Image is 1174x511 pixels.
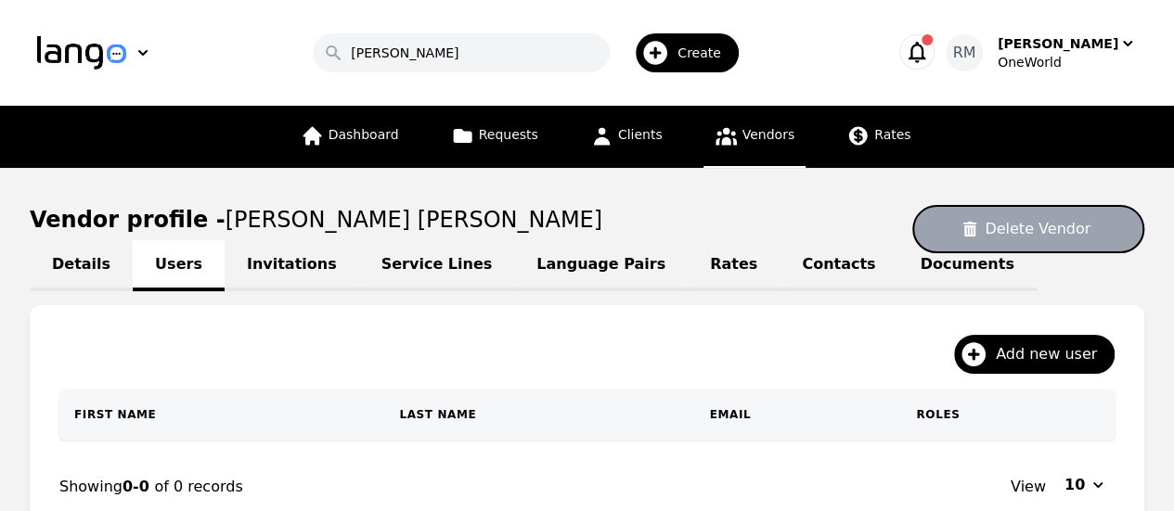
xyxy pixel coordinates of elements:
th: Last Name [384,389,694,441]
input: Find jobs, services & companies [313,33,610,72]
a: Documents [897,240,1036,291]
div: Showing of 0 records [59,476,587,498]
th: Roles [901,389,1115,441]
a: Vendors [703,106,806,168]
button: 10 [1053,470,1115,500]
a: Requests [440,106,549,168]
span: RM [952,42,975,64]
span: Requests [479,127,538,142]
div: [PERSON_NAME] [998,34,1118,53]
a: Service Lines [359,240,515,291]
a: Clients [579,106,674,168]
a: Dashboard [290,106,410,168]
th: Email [694,389,901,441]
span: [PERSON_NAME] [PERSON_NAME] [226,207,602,233]
span: 10 [1064,474,1085,496]
span: Vendors [742,127,794,142]
span: Create [677,44,734,62]
h1: Vendor profile - [30,207,602,233]
a: Language Pairs [514,240,688,291]
button: Delete Vendor [912,205,1144,253]
div: OneWorld [998,53,1137,71]
span: View [1011,476,1046,498]
span: Add new user [996,343,1110,365]
a: Contacts [780,240,897,291]
img: Logo [37,36,126,70]
a: Details [30,240,133,291]
button: RM[PERSON_NAME]OneWorld [946,34,1137,71]
span: Clients [618,127,663,142]
a: Rates [688,240,780,291]
span: 0-0 [123,478,154,495]
a: Rates [835,106,922,168]
span: Dashboard [329,127,399,142]
button: Add new user [954,335,1115,374]
a: Invitations [225,240,359,291]
th: First Name [59,389,384,441]
button: Create [610,26,750,80]
span: Rates [874,127,910,142]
